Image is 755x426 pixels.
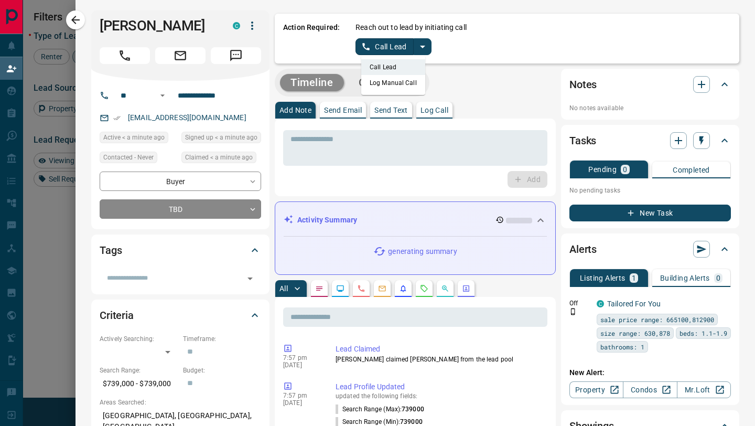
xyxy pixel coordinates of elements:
[357,284,365,293] svg: Calls
[361,59,425,75] li: Call Lead
[100,242,122,259] h2: Tags
[361,75,425,91] li: Log Manual Call
[679,328,727,338] span: beds: 1.1-1.9
[569,381,623,398] a: Property
[716,274,720,282] p: 0
[100,375,178,392] p: $739,000 - $739,000
[243,271,257,286] button: Open
[441,284,449,293] svg: Opportunities
[283,392,320,399] p: 7:57 pm
[600,328,670,338] span: size range: 630,878
[185,132,257,143] span: Signed up < a minute ago
[607,300,661,308] a: Tailored For You
[283,22,340,55] p: Action Required:
[569,76,597,93] h2: Notes
[569,237,731,262] div: Alerts
[100,199,261,219] div: TBD
[181,132,261,146] div: Sat Sep 13 2025
[569,72,731,97] div: Notes
[128,113,246,122] a: [EMAIL_ADDRESS][DOMAIN_NAME]
[103,132,165,143] span: Active < a minute ago
[420,106,448,114] p: Log Call
[569,299,590,308] p: Off
[378,284,386,293] svg: Emails
[211,47,261,64] span: Message
[400,418,423,425] span: 739000
[185,152,253,163] span: Claimed < a minute ago
[297,215,357,226] p: Activity Summary
[279,106,311,114] p: Add Note
[336,355,543,364] p: [PERSON_NAME] claimed [PERSON_NAME] from the lead pool
[623,166,627,173] p: 0
[374,106,408,114] p: Send Text
[355,38,432,55] div: split button
[181,152,261,166] div: Sat Sep 13 2025
[315,284,323,293] svg: Notes
[569,183,731,198] p: No pending tasks
[462,284,470,293] svg: Agent Actions
[100,307,134,324] h2: Criteria
[677,381,731,398] a: Mr.Loft
[283,361,320,369] p: [DATE]
[399,284,407,293] svg: Listing Alerts
[336,344,543,355] p: Lead Claimed
[100,398,261,407] p: Areas Searched:
[103,152,154,163] span: Contacted - Never
[569,103,731,113] p: No notes available
[355,38,414,55] button: Call Lead
[156,89,169,102] button: Open
[100,238,261,263] div: Tags
[183,334,261,344] p: Timeframe:
[283,354,320,361] p: 7:57 pm
[100,172,261,191] div: Buyer
[155,47,206,64] span: Email
[100,366,178,375] p: Search Range:
[673,166,710,174] p: Completed
[100,47,150,64] span: Call
[336,392,543,400] p: updated the following fields:
[600,342,644,352] span: bathrooms: 1
[402,406,424,413] span: 739000
[597,300,604,307] div: condos.ca
[100,303,261,328] div: Criteria
[580,274,625,282] p: Listing Alerts
[569,241,597,258] h2: Alerts
[280,74,344,91] button: Timeline
[100,17,217,34] h1: [PERSON_NAME]
[569,205,731,221] button: New Task
[284,210,547,230] div: Activity Summary
[420,284,428,293] svg: Requests
[336,284,344,293] svg: Lead Browsing Activity
[660,274,710,282] p: Building Alerts
[100,132,176,146] div: Sat Sep 13 2025
[279,285,288,292] p: All
[324,106,362,114] p: Send Email
[569,132,596,149] h2: Tasks
[336,381,543,392] p: Lead Profile Updated
[632,274,636,282] p: 1
[113,114,121,122] svg: Email Verified
[569,128,731,153] div: Tasks
[569,367,731,378] p: New Alert:
[283,399,320,407] p: [DATE]
[600,314,714,325] span: sale price range: 665100,812900
[233,22,240,29] div: condos.ca
[336,404,424,414] p: Search Range (Max) :
[355,22,467,33] p: Reach out to lead by initiating call
[623,381,677,398] a: Condos
[569,308,577,315] svg: Push Notification Only
[100,334,178,344] p: Actively Searching:
[388,246,457,257] p: generating summary
[183,366,261,375] p: Budget:
[588,166,617,173] p: Pending
[348,74,424,91] button: Campaigns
